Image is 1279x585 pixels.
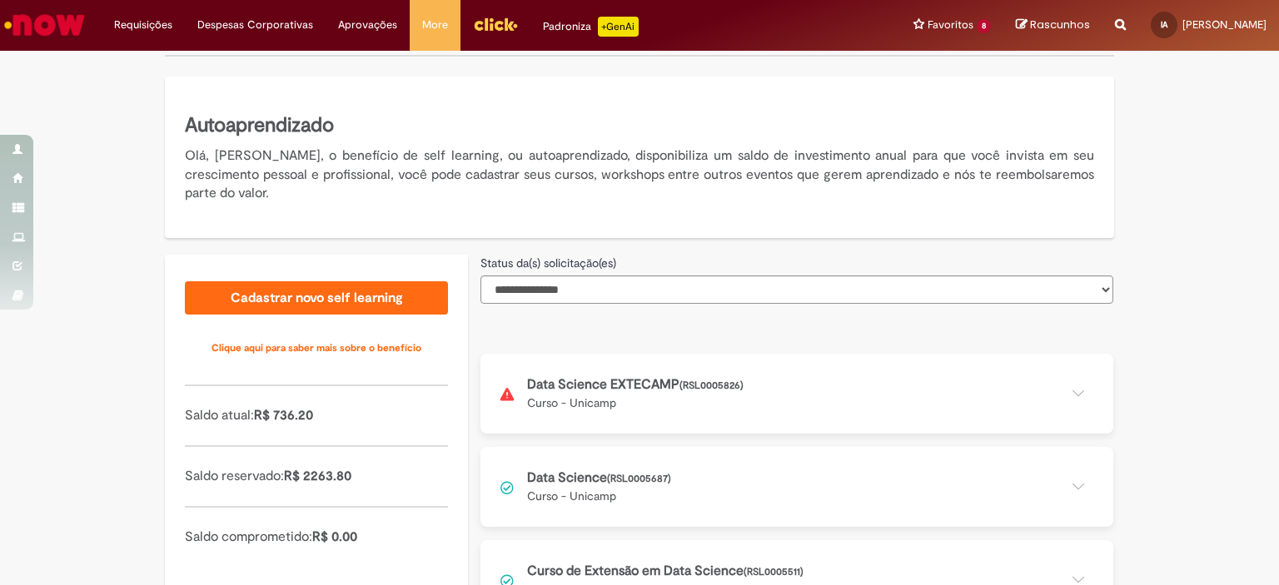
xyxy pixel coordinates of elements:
[977,19,991,33] span: 8
[2,8,87,42] img: ServiceNow
[1182,17,1267,32] span: [PERSON_NAME]
[338,17,397,33] span: Aprovações
[598,17,639,37] p: +GenAi
[480,255,616,271] label: Status da(s) solicitação(es)
[1016,17,1090,33] a: Rascunhos
[928,17,973,33] span: Favoritos
[284,468,351,484] span: R$ 2263.80
[185,331,448,364] a: Clique aqui para saber mais sobre o benefício
[185,146,1094,204] p: Olá, [PERSON_NAME], o benefício de self learning, ou autoaprendizado, disponibiliza um saldo de i...
[422,17,448,33] span: More
[114,17,172,33] span: Requisições
[185,528,448,547] p: Saldo comprometido:
[473,12,518,37] img: click_logo_yellow_360x200.png
[185,406,448,425] p: Saldo atual:
[185,467,448,486] p: Saldo reservado:
[185,281,448,315] a: Cadastrar novo self learning
[1161,19,1167,30] span: IA
[543,17,639,37] div: Padroniza
[1030,17,1090,32] span: Rascunhos
[254,407,313,424] span: R$ 736.20
[312,528,357,545] span: R$ 0.00
[197,17,313,33] span: Despesas Corporativas
[185,112,1094,140] h5: Autoaprendizado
